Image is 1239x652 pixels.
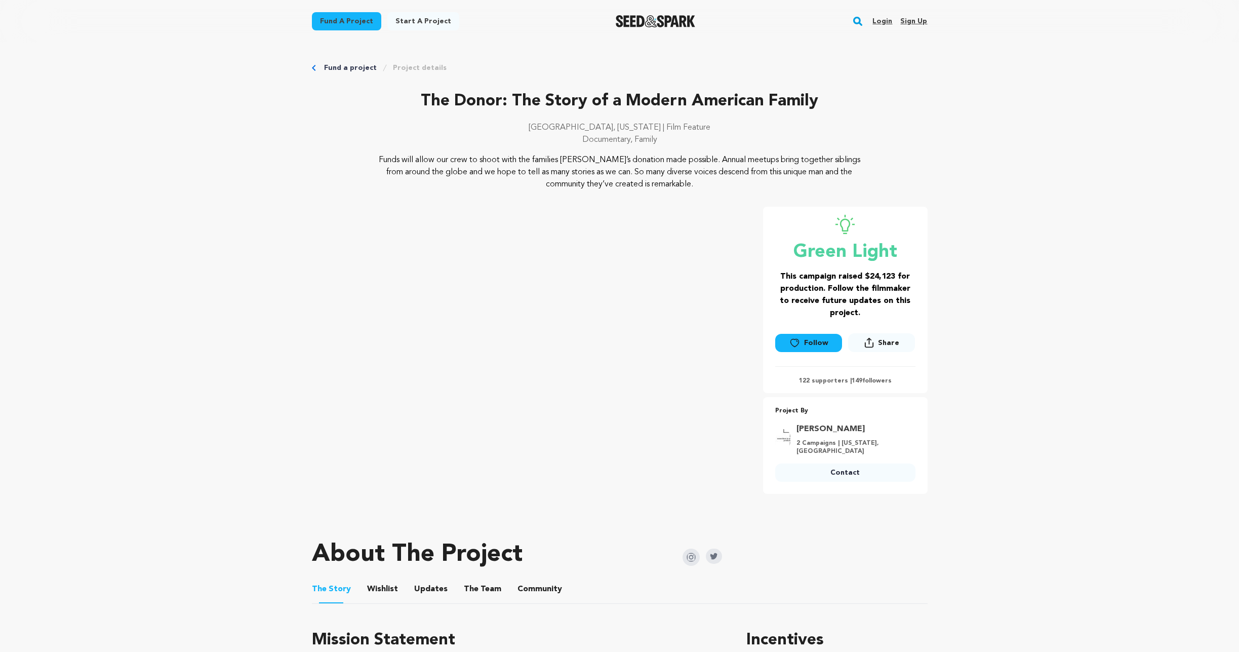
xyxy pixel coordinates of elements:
div: Breadcrumb [312,63,928,73]
a: Fund a project [324,63,377,73]
span: Updates [414,583,448,595]
p: Project By [775,405,915,417]
button: Share [848,333,915,352]
a: Start a project [387,12,459,30]
img: Seed&Spark Instagram Icon [683,549,700,566]
a: Sign up [900,13,927,29]
img: Seed&Spark Logo Dark Mode [616,15,695,27]
img: fc67644dcec23a79.jpg [775,429,790,449]
a: Goto Jason Piccolo profile [796,423,909,435]
p: The Donor: The Story of a Modern American Family [312,89,928,113]
span: Wishlist [367,583,398,595]
span: The [312,583,327,595]
span: 149 [852,378,862,384]
span: Share [878,338,899,348]
a: Project details [393,63,447,73]
h3: This campaign raised $24,123 for production. Follow the filmmaker to receive future updates on th... [775,271,915,319]
p: Documentary, Family [312,134,928,146]
p: Green Light [775,242,915,262]
span: Team [464,583,501,595]
a: Fund a project [312,12,381,30]
p: Funds will allow our crew to shoot with the families [PERSON_NAME]’s donation made possible. Annu... [373,154,866,190]
h1: About The Project [312,543,523,567]
span: Community [517,583,562,595]
img: Seed&Spark Twitter Icon [706,549,722,564]
a: Contact [775,464,915,482]
span: The [464,583,478,595]
a: Follow [775,334,842,352]
a: Seed&Spark Homepage [616,15,695,27]
p: [GEOGRAPHIC_DATA], [US_STATE] | Film Feature [312,122,928,134]
span: Story [312,583,351,595]
p: 2 Campaigns | [US_STATE], [GEOGRAPHIC_DATA] [796,439,909,455]
p: 122 supporters | followers [775,377,915,385]
a: Login [872,13,892,29]
span: Share [848,333,915,356]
